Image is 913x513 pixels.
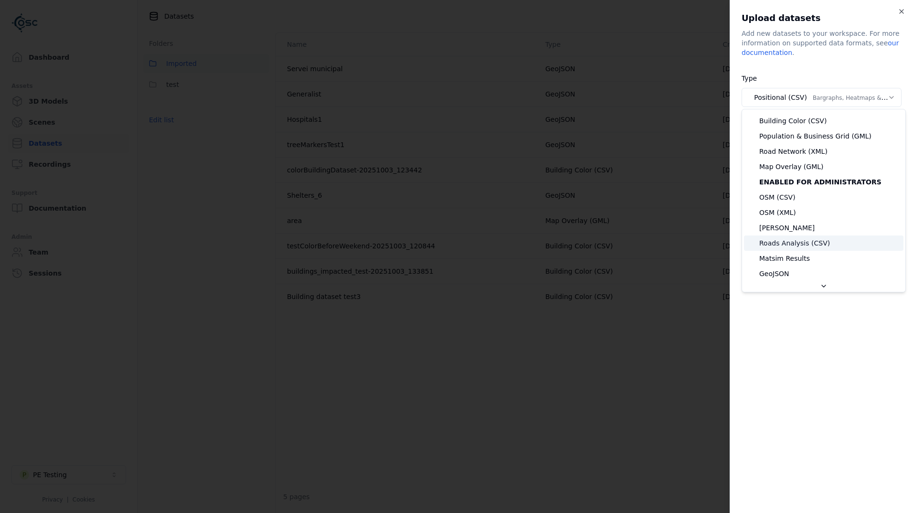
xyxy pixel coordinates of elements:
div: Enabled for administrators [744,174,903,190]
span: Building Color (CSV) [759,116,827,126]
span: OSM (XML) [759,208,796,217]
span: OSM (CSV) [759,192,796,202]
span: Road Network (XML) [759,147,828,156]
span: Matsim Results [759,254,810,263]
span: [PERSON_NAME] [759,223,815,233]
span: Roads Analysis (CSV) [759,238,830,248]
span: GeoJSON [759,269,789,278]
span: Population & Business Grid (GML) [759,131,871,141]
span: Map Overlay (GML) [759,162,824,171]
